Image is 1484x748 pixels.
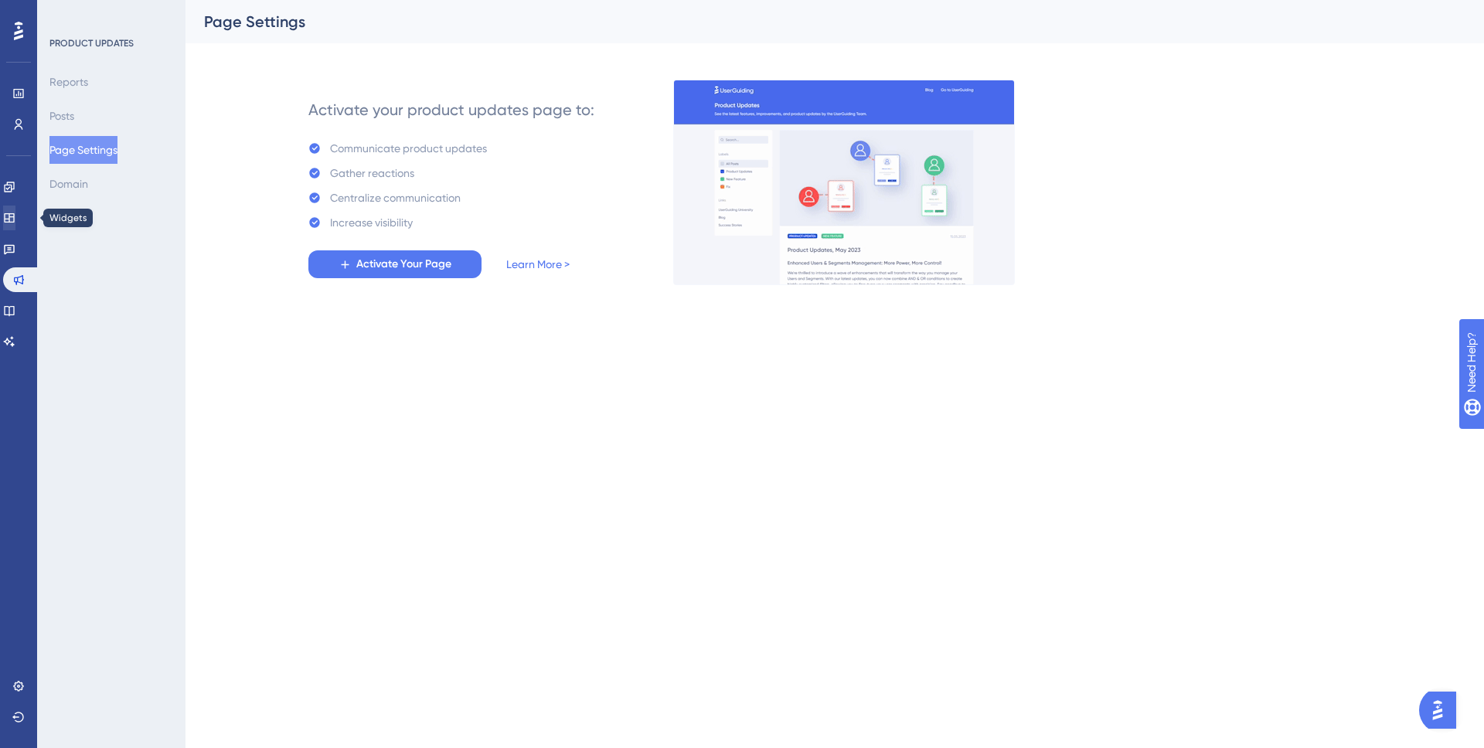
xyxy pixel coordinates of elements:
div: Increase visibility [330,213,413,232]
div: Centralize communication [330,189,461,207]
div: Page Settings [204,11,1427,32]
div: PRODUCT UPDATES [49,37,134,49]
span: Need Help? [36,4,97,22]
div: Gather reactions [330,164,414,182]
span: Activate Your Page [356,255,451,274]
div: Activate your product updates page to: [308,99,594,121]
button: Domain [49,170,88,198]
a: Learn More > [506,255,570,274]
img: 253145e29d1258e126a18a92d52e03bb.gif [673,80,1015,285]
button: Access [49,204,84,232]
button: Page Settings [49,136,117,164]
button: Reports [49,68,88,96]
button: Activate Your Page [308,250,482,278]
button: Posts [49,102,74,130]
div: Communicate product updates [330,139,487,158]
iframe: UserGuiding AI Assistant Launcher [1419,687,1465,733]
